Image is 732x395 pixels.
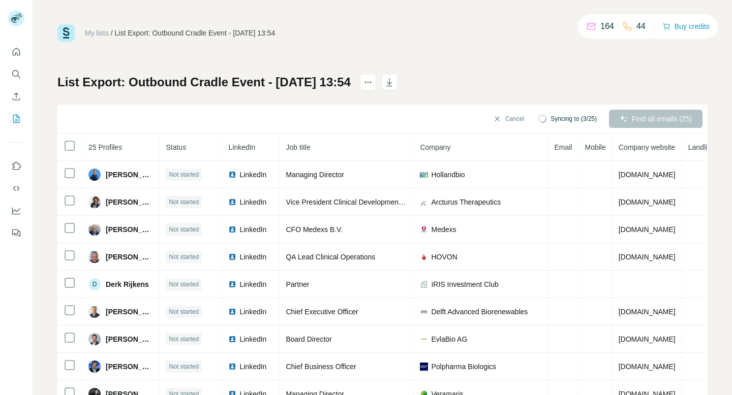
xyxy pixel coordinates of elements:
[106,361,153,372] span: [PERSON_NAME]
[8,43,24,61] button: Quick start
[169,362,199,371] span: Not started
[286,335,331,343] span: Board Director
[431,307,528,317] span: Delft Advanced Biorenewables
[169,197,199,207] span: Not started
[688,143,715,151] span: Landline
[88,360,101,373] img: Avatar
[619,143,675,151] span: Company website
[662,19,710,34] button: Buy credits
[88,196,101,208] img: Avatar
[239,307,266,317] span: LinkedIn
[239,279,266,289] span: LinkedIn
[228,363,236,371] img: LinkedIn logo
[106,252,153,262] span: [PERSON_NAME]
[420,171,428,179] img: company-logo
[88,169,101,181] img: Avatar
[286,253,375,261] span: QA Lead Clinical Operations
[106,197,153,207] span: [PERSON_NAME]
[551,114,597,123] span: Syncing to (3/25)
[239,361,266,372] span: LinkedIn
[228,335,236,343] img: LinkedIn logo
[286,308,358,316] span: Chief Executive Officer
[619,225,676,234] span: [DOMAIN_NAME]
[420,143,450,151] span: Company
[8,157,24,175] button: Use Surfe on LinkedIn
[8,224,24,242] button: Feedback
[115,28,276,38] div: List Export: Outbound Cradle Event - [DATE] 13:54
[431,197,501,207] span: Arcturus Therapeutics
[228,225,236,234] img: LinkedIn logo
[228,143,255,151] span: LinkedIn
[431,224,456,235] span: Medexs
[169,225,199,234] span: Not started
[88,306,101,318] img: Avatar
[420,308,428,316] img: company-logo
[286,280,309,288] span: Partner
[228,198,236,206] img: LinkedIn logo
[420,225,428,234] img: company-logo
[8,202,24,220] button: Dashboard
[600,20,614,32] p: 164
[228,308,236,316] img: LinkedIn logo
[239,334,266,344] span: LinkedIn
[619,253,676,261] span: [DOMAIN_NAME]
[239,170,266,180] span: LinkedIn
[619,308,676,316] span: [DOMAIN_NAME]
[169,170,199,179] span: Not started
[286,171,344,179] span: Managing Director
[106,307,153,317] span: [PERSON_NAME]
[420,335,428,343] img: company-logo
[88,223,101,236] img: Avatar
[420,363,428,371] img: company-logo
[360,74,376,90] button: actions
[431,361,496,372] span: Polpharma Biologics
[228,171,236,179] img: LinkedIn logo
[239,197,266,207] span: LinkedIn
[619,198,676,206] span: [DOMAIN_NAME]
[239,224,266,235] span: LinkedIn
[619,363,676,371] span: [DOMAIN_NAME]
[166,143,186,151] span: Status
[431,252,457,262] span: HOVON
[431,279,498,289] span: IRIS Investment Club
[88,278,101,290] div: D
[619,171,676,179] span: [DOMAIN_NAME]
[286,225,343,234] span: CFO Medexs B.V.
[420,253,428,261] img: company-logo
[228,253,236,261] img: LinkedIn logo
[106,224,153,235] span: [PERSON_NAME]
[106,334,153,344] span: [PERSON_NAME]
[585,143,605,151] span: Mobile
[57,24,75,42] img: Surfe Logo
[286,143,310,151] span: Job title
[88,333,101,345] img: Avatar
[286,363,356,371] span: Chief Business Officer
[57,74,351,90] h1: List Export: Outbound Cradle Event - [DATE] 13:54
[106,170,153,180] span: [PERSON_NAME]
[169,280,199,289] span: Not started
[8,87,24,106] button: Enrich CSV
[554,143,572,151] span: Email
[636,20,646,32] p: 44
[169,252,199,261] span: Not started
[169,335,199,344] span: Not started
[8,110,24,128] button: My lists
[239,252,266,262] span: LinkedIn
[8,179,24,197] button: Use Surfe API
[431,334,467,344] span: EvlaBio AG
[486,110,531,128] button: Cancel
[88,251,101,263] img: Avatar
[106,279,149,289] span: Derk Rijkens
[619,335,676,343] span: [DOMAIN_NAME]
[8,65,24,83] button: Search
[420,198,428,206] img: company-logo
[228,280,236,288] img: LinkedIn logo
[169,307,199,316] span: Not started
[88,143,122,151] span: 25 Profiles
[85,29,109,37] a: My lists
[431,170,465,180] span: Hollandbio
[111,28,113,38] li: /
[286,198,431,206] span: Vice President Clinical Development Vaccines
